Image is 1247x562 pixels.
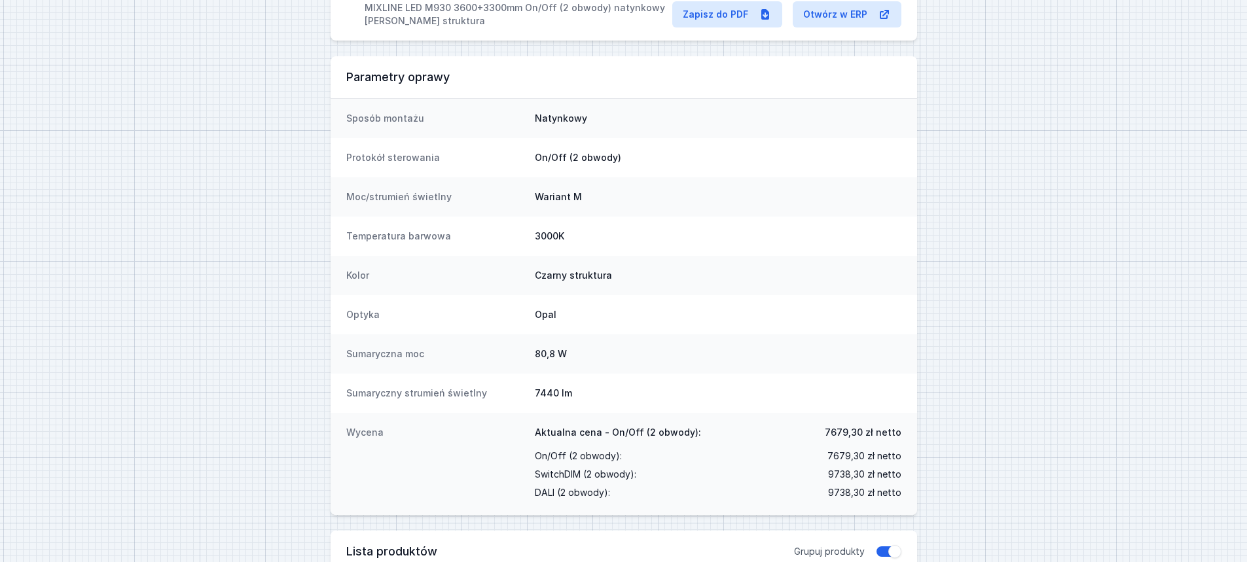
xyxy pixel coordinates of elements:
dt: Optyka [346,308,524,321]
dt: Kolor [346,269,524,282]
span: On/Off (2 obwody) : [535,447,622,465]
span: Aktualna cena - On/Off (2 obwody): [535,426,701,439]
dd: On/Off (2 obwody) [535,151,901,164]
span: 9738,30 zł netto [828,483,901,502]
dd: 3000K [535,230,901,243]
p: MIXLINE LED M930 3600+3300mm On/Off (2 obwody) natynkowy [PERSON_NAME] struktura [365,1,672,27]
a: Zapisz do PDF [672,1,782,27]
span: 7679,30 zł netto [827,447,901,465]
dd: Opal [535,308,901,321]
dt: Sumaryczna moc [346,347,524,360]
span: 9738,30 zł netto [828,465,901,483]
span: 7679,30 zł netto [825,426,901,439]
dd: Wariant M [535,190,901,203]
h3: Parametry oprawy [346,69,901,85]
a: Otwórz w ERP [793,1,901,27]
dd: Natynkowy [535,112,901,125]
dt: Moc/strumień świetlny [346,190,524,203]
span: SwitchDIM (2 obwody) : [535,465,636,483]
span: Grupuj produkty [794,545,865,558]
span: DALI (2 obwody) : [535,483,610,502]
dt: Temperatura barwowa [346,230,524,243]
dd: 7440 lm [535,387,901,400]
dt: Protokół sterowania [346,151,524,164]
dd: Czarny struktura [535,269,901,282]
dt: Wycena [346,426,524,502]
dt: Sposób montażu [346,112,524,125]
button: Grupuj produkty [875,545,901,558]
dt: Sumaryczny strumień świetlny [346,387,524,400]
dd: 80,8 W [535,347,901,360]
h3: Lista produktów [346,544,794,559]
